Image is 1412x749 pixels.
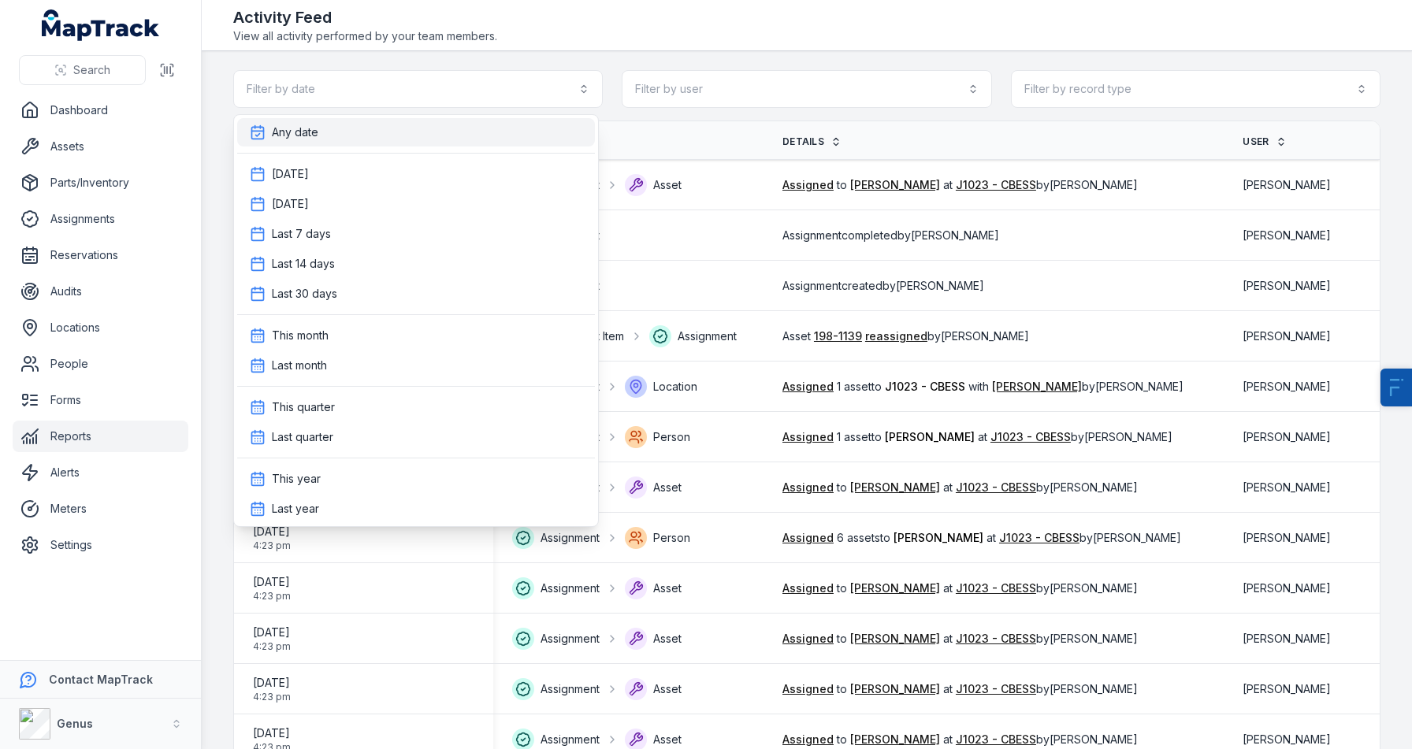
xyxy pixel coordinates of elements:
[272,124,318,140] span: Any date
[272,256,335,272] span: Last 14 days
[272,471,321,487] span: This year
[272,399,335,415] span: This quarter
[272,358,327,373] span: Last month
[272,226,331,242] span: Last 7 days
[272,166,309,182] span: [DATE]
[233,114,599,527] div: Filter by date
[272,196,309,212] span: [DATE]
[272,429,333,445] span: Last quarter
[272,501,319,517] span: Last year
[272,286,337,302] span: Last 30 days
[233,70,603,108] button: Filter by date
[272,328,329,343] span: This month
